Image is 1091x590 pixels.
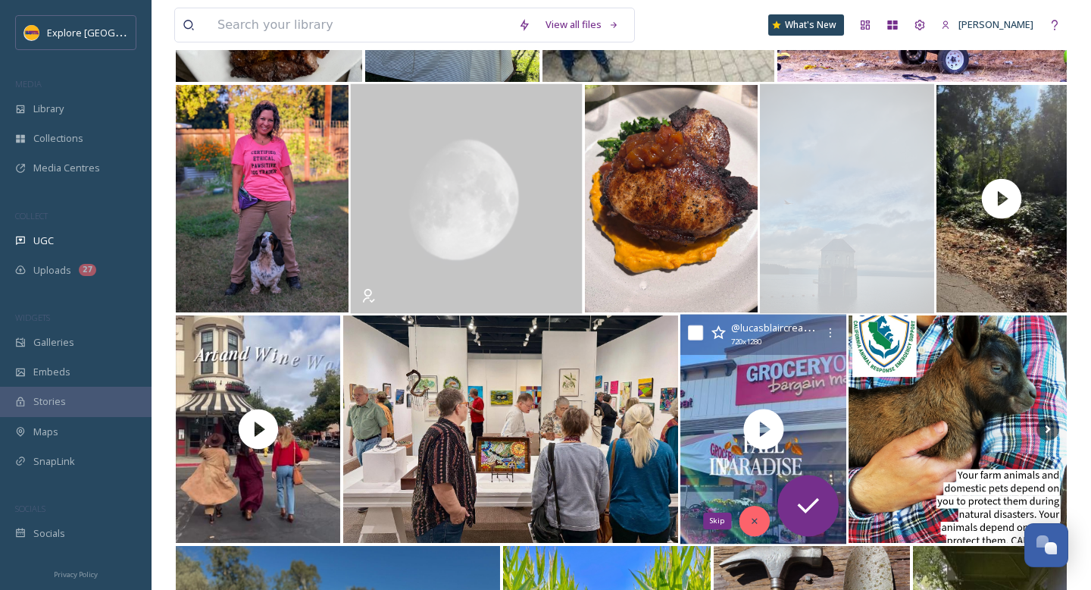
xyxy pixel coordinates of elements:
img: thumbnail [176,315,340,543]
span: Media Centres [33,161,100,175]
div: 27 [79,264,96,276]
span: MEDIA [15,78,42,89]
span: SnapLink [33,454,75,469]
a: [PERSON_NAME] [933,10,1041,39]
span: Uploads [33,263,71,278]
span: Stories [33,394,66,409]
a: View all files [538,10,627,39]
a: What's New [768,14,844,36]
span: 720 x 1280 [730,337,761,348]
img: thumbnail [680,315,846,544]
img: Special- Kurobuta Berkshire Porterhouse Pork Chop, comanchecreekfarms honeynut purée, zong moua k... [585,85,758,312]
span: Collections [33,131,83,146]
span: @ lucasblaircreative [730,320,819,334]
img: Butte%20County%20logo.png [24,25,39,40]
a: Privacy Policy [54,564,98,582]
img: Guarding the south end of Lake Almanor, this little pump house is more than just a landmark on th... [760,84,935,314]
span: Maps [33,425,58,439]
span: Embeds [33,365,70,379]
span: UGC [33,234,54,248]
span: Privacy Policy [54,570,98,579]
button: Open Chat [1024,523,1068,567]
span: Socials [33,526,65,541]
img: thumbnail [933,85,1070,312]
img: Welcome! My name is Alyssa and I'm the owner of Alyssa Hosbach Dog Training. This is my boy, Bisc... [176,85,349,312]
span: Galleries [33,335,74,350]
img: The Chico Art Center’s opening gala is tonight until 7pm. Stop by and see the wonderful artists i... [343,315,678,543]
input: Search your library [210,8,511,42]
span: [PERSON_NAME] [958,17,1033,31]
img: It is #NationalAnimalSafetyandProtectionMonth. Preplan for a natural disaster for your animal's s... [849,315,1067,543]
span: WIDGETS [15,312,50,323]
span: COLLECT [15,210,48,221]
span: SOCIALS [15,503,45,514]
span: Library [33,102,64,116]
img: It is beautiful tonight 😍 the moon is so bright and shining ✨️ #moonphotography #moonlight #chico... [351,84,583,314]
div: Skip [703,513,731,530]
span: Explore [GEOGRAPHIC_DATA] [47,25,180,39]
